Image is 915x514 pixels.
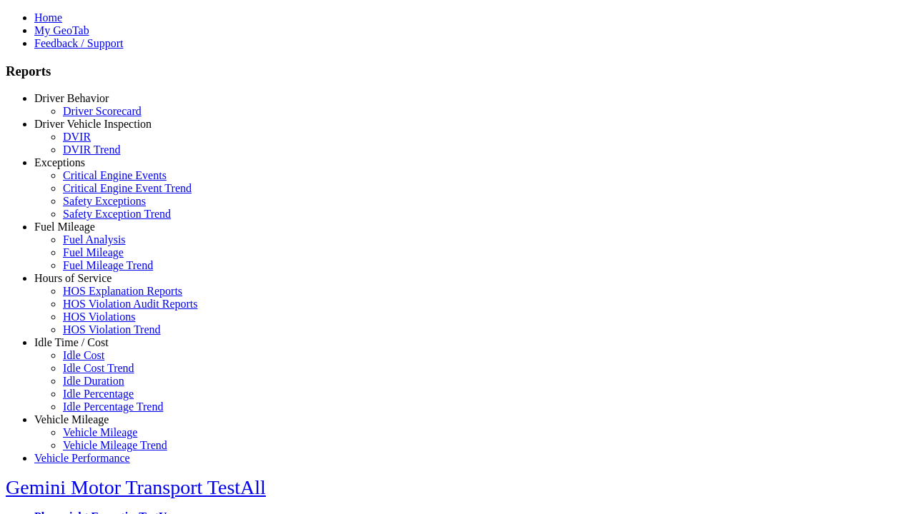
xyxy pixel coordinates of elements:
[63,375,124,387] a: Idle Duration
[63,195,146,207] a: Safety Exceptions
[34,452,130,464] a: Vehicle Performance
[63,426,137,438] a: Vehicle Mileage
[34,92,109,104] a: Driver Behavior
[63,169,167,181] a: Critical Engine Events
[63,388,134,400] a: Idle Percentage
[34,413,109,425] a: Vehicle Mileage
[63,131,91,143] a: DVIR
[63,362,134,374] a: Idle Cost Trend
[63,400,163,413] a: Idle Percentage Trend
[34,221,95,233] a: Fuel Mileage
[34,118,152,130] a: Driver Vehicle Inspection
[63,233,126,246] a: Fuel Analysis
[34,11,62,24] a: Home
[63,259,153,271] a: Fuel Mileage Trend
[34,37,123,49] a: Feedback / Support
[34,336,109,348] a: Idle Time / Cost
[63,246,124,258] a: Fuel Mileage
[63,143,120,156] a: DVIR Trend
[34,272,112,284] a: Hours of Service
[63,285,182,297] a: HOS Explanation Reports
[6,64,909,79] h3: Reports
[63,439,167,451] a: Vehicle Mileage Trend
[63,182,192,194] a: Critical Engine Event Trend
[63,298,198,310] a: HOS Violation Audit Reports
[63,311,135,323] a: HOS Violations
[63,323,161,336] a: HOS Violation Trend
[34,24,89,36] a: My GeoTab
[34,156,85,168] a: Exceptions
[63,208,171,220] a: Safety Exception Trend
[63,105,142,117] a: Driver Scorecard
[6,476,266,498] a: Gemini Motor Transport TestAll
[63,349,104,361] a: Idle Cost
